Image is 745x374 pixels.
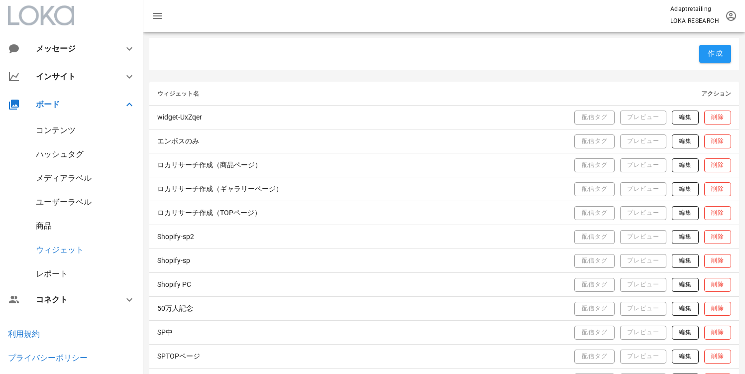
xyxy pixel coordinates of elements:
[678,280,692,289] span: 編集
[627,233,659,241] span: プレビュー
[672,230,699,244] button: 編集
[627,328,659,337] span: プレビュー
[149,153,415,177] td: ロカリサーチ作成（商品ページ）
[672,111,699,125] button: 編集
[149,297,415,321] td: 50万人記念
[36,221,52,231] a: 商品
[574,134,614,148] button: 配信タグ
[672,302,699,316] button: 編集
[36,100,111,109] div: ボード
[678,352,692,361] span: 編集
[581,304,608,313] span: 配信タグ
[36,149,84,159] a: ハッシュタグ
[678,304,692,313] span: 編集
[704,350,731,364] button: 削除
[670,4,719,14] p: Adaptretailing
[574,111,614,125] button: 配信タグ
[711,352,724,361] span: 削除
[704,206,731,220] button: 削除
[36,269,68,278] a: レポート
[701,90,731,97] span: アクション
[704,230,731,244] button: 削除
[711,256,724,265] span: 削除
[149,321,415,345] td: SP中
[670,16,719,26] p: LOKA RESEARCH
[36,72,111,81] div: インサイト
[704,182,731,196] button: 削除
[711,328,724,337] span: 削除
[678,113,692,122] span: 編集
[672,134,699,148] button: 編集
[672,158,699,172] button: 編集
[672,182,699,196] button: 編集
[36,173,92,183] a: メディアラベル
[157,90,199,97] span: ウィジェット名
[620,254,666,268] button: プレビュー
[36,197,92,207] a: ユーザーラベル
[678,185,692,193] span: 編集
[8,329,40,339] a: 利用規約
[620,158,666,172] button: プレビュー
[704,278,731,292] button: 削除
[627,352,659,361] span: プレビュー
[574,302,614,316] button: 配信タグ
[574,182,614,196] button: 配信タグ
[672,206,699,220] button: 編集
[711,185,724,193] span: 削除
[704,302,731,316] button: 削除
[707,49,723,58] span: 作成
[678,256,692,265] span: 編集
[711,113,724,122] span: 削除
[620,302,666,316] button: プレビュー
[8,353,88,363] a: プライバシーポリシー
[704,254,731,268] button: 削除
[627,113,659,122] span: プレビュー
[581,185,608,193] span: 配信タグ
[574,326,614,340] button: 配信タグ
[672,278,699,292] button: 編集
[620,326,666,340] button: プレビュー
[672,254,699,268] button: 編集
[704,158,731,172] button: 削除
[620,350,666,364] button: プレビュー
[704,111,731,125] button: 削除
[627,256,659,265] span: プレビュー
[711,280,724,289] span: 削除
[699,45,731,63] button: 作成
[627,137,659,145] span: プレビュー
[574,350,614,364] button: 配信タグ
[574,158,614,172] button: 配信タグ
[711,233,724,241] span: 削除
[149,225,415,249] td: Shopify-sp2
[627,280,659,289] span: プレビュー
[581,161,608,169] span: 配信タグ
[678,209,692,217] span: 編集
[704,134,731,148] button: 削除
[36,245,84,254] a: ウィジェット
[149,345,415,369] td: SPTOPページ
[581,280,608,289] span: 配信タグ
[711,304,724,313] span: 削除
[620,230,666,244] button: プレビュー
[627,209,659,217] span: プレビュー
[711,209,724,217] span: 削除
[627,304,659,313] span: プレビュー
[149,273,415,297] td: Shopify PC
[149,106,415,129] td: widget-UxZqer
[574,206,614,220] button: 配信タグ
[149,129,415,153] td: エンボスのみ
[672,350,699,364] button: 編集
[36,125,76,135] a: コンテンツ
[581,328,608,337] span: 配信タグ
[627,161,659,169] span: プレビュー
[711,137,724,145] span: 削除
[620,182,666,196] button: プレビュー
[574,278,614,292] button: 配信タグ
